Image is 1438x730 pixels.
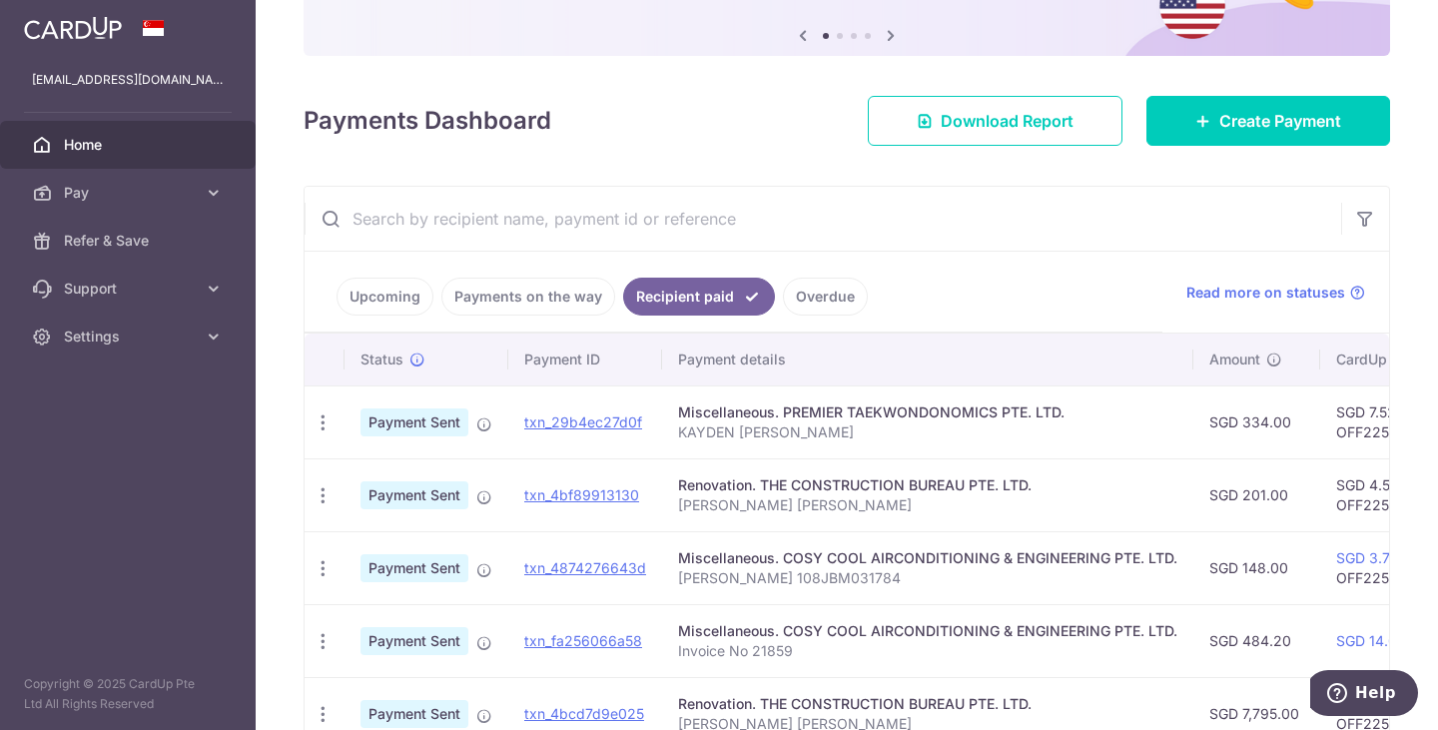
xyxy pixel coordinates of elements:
[1336,632,1406,649] a: SGD 14.04
[1193,458,1320,531] td: SGD 201.00
[305,187,1341,251] input: Search by recipient name, payment id or reference
[524,632,642,649] a: txn_fa256066a58
[1193,531,1320,604] td: SGD 148.00
[64,279,196,299] span: Support
[360,700,468,728] span: Payment Sent
[1219,109,1341,133] span: Create Payment
[623,278,775,316] a: Recipient paid
[524,486,639,503] a: txn_4bf89913130
[678,548,1177,568] div: Miscellaneous. COSY COOL AIRCONDITIONING & ENGINEERING PTE. LTD.
[524,413,642,430] a: txn_29b4ec27d0f
[1209,350,1260,369] span: Amount
[662,334,1193,385] th: Payment details
[1310,670,1418,720] iframe: Opens a widget where you can find more information
[64,135,196,155] span: Home
[678,694,1177,714] div: Renovation. THE CONSTRUCTION BUREAU PTE. LTD.
[783,278,868,316] a: Overdue
[360,350,403,369] span: Status
[64,327,196,347] span: Settings
[64,183,196,203] span: Pay
[678,495,1177,515] p: [PERSON_NAME] [PERSON_NAME]
[360,408,468,436] span: Payment Sent
[1193,385,1320,458] td: SGD 334.00
[1186,283,1365,303] a: Read more on statuses
[508,334,662,385] th: Payment ID
[360,554,468,582] span: Payment Sent
[337,278,433,316] a: Upcoming
[64,231,196,251] span: Refer & Save
[32,70,224,90] p: [EMAIL_ADDRESS][DOMAIN_NAME]
[524,559,646,576] a: txn_4874276643d
[1336,350,1412,369] span: CardUp fee
[678,422,1177,442] p: KAYDEN [PERSON_NAME]
[24,16,122,40] img: CardUp
[360,481,468,509] span: Payment Sent
[304,103,551,139] h4: Payments Dashboard
[941,109,1074,133] span: Download Report
[441,278,615,316] a: Payments on the way
[1193,604,1320,677] td: SGD 484.20
[524,705,644,722] a: txn_4bcd7d9e025
[678,475,1177,495] div: Renovation. THE CONSTRUCTION BUREAU PTE. LTD.
[360,627,468,655] span: Payment Sent
[678,568,1177,588] p: [PERSON_NAME] 108JBM031784
[1146,96,1390,146] a: Create Payment
[678,641,1177,661] p: Invoice No 21859
[1336,549,1398,566] a: SGD 3.77
[868,96,1122,146] a: Download Report
[678,621,1177,641] div: Miscellaneous. COSY COOL AIRCONDITIONING & ENGINEERING PTE. LTD.
[678,402,1177,422] div: Miscellaneous. PREMIER TAEKWONDONOMICS PTE. LTD.
[1186,283,1345,303] span: Read more on statuses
